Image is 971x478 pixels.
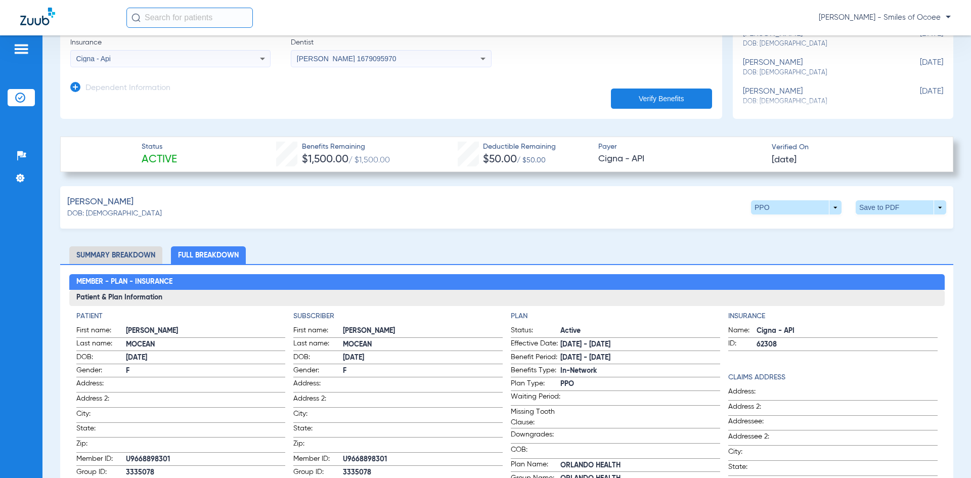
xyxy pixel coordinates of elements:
[751,200,842,214] button: PPO
[291,37,491,48] span: Dentist
[343,467,503,478] span: 3335078
[76,338,126,351] span: Last name:
[142,142,177,152] span: Status
[69,246,162,264] li: Summary Breakdown
[293,423,343,437] span: State:
[511,365,560,377] span: Benefits Type:
[293,365,343,377] span: Gender:
[728,325,757,337] span: Name:
[293,409,343,422] span: City:
[743,97,893,106] span: DOB: [DEMOGRAPHIC_DATA]
[76,439,126,452] span: Zip:
[293,394,343,407] span: Address 2:
[772,142,937,153] span: Verified On
[819,13,951,23] span: [PERSON_NAME] - Smiles of Ocoee
[856,200,946,214] button: Save to PDF
[920,429,971,478] iframe: Chat Widget
[297,55,396,63] span: [PERSON_NAME] 1679095970
[517,157,546,164] span: / $50.00
[293,352,343,364] span: DOB:
[126,467,286,478] span: 3335078
[743,58,893,77] div: [PERSON_NAME]
[76,55,111,63] span: Cigna - Api
[598,153,763,165] span: Cigna - API
[343,326,503,336] span: [PERSON_NAME]
[598,142,763,152] span: Payer
[69,274,945,290] h2: Member - Plan - Insurance
[511,338,560,351] span: Effective Date:
[126,366,286,376] span: F
[293,325,343,337] span: First name:
[511,352,560,364] span: Benefit Period:
[743,39,893,49] span: DOB: [DEMOGRAPHIC_DATA]
[743,87,893,106] div: [PERSON_NAME]
[142,153,177,167] span: Active
[76,352,126,364] span: DOB:
[348,156,390,164] span: / $1,500.00
[76,325,126,337] span: First name:
[560,379,720,389] span: PPO
[511,378,560,390] span: Plan Type:
[76,454,126,466] span: Member ID:
[343,353,503,363] span: [DATE]
[772,154,797,166] span: [DATE]
[67,208,162,219] span: DOB: [DEMOGRAPHIC_DATA]
[20,8,55,25] img: Zuub Logo
[511,325,560,337] span: Status:
[893,29,943,48] span: [DATE]
[511,459,560,471] span: Plan Name:
[76,365,126,377] span: Gender:
[483,154,517,165] span: $50.00
[560,326,720,336] span: Active
[293,311,503,322] h4: Subscriber
[126,8,253,28] input: Search for patients
[893,58,943,77] span: [DATE]
[293,338,343,351] span: Last name:
[85,83,170,94] h3: Dependent Information
[76,311,286,322] h4: Patient
[70,37,271,48] span: Insurance
[511,445,560,458] span: COB:
[131,13,141,22] img: Search Icon
[728,447,778,460] span: City:
[511,392,560,405] span: Waiting Period:
[728,416,778,430] span: Addressee:
[126,326,286,336] span: [PERSON_NAME]
[728,386,778,400] span: Address:
[302,142,390,152] span: Benefits Remaining
[126,339,286,350] span: MOCEAN
[893,87,943,106] span: [DATE]
[728,372,938,383] h4: Claims Address
[560,339,720,350] span: [DATE] - [DATE]
[293,454,343,466] span: Member ID:
[757,326,938,336] span: Cigna - API
[76,378,126,392] span: Address:
[171,246,246,264] li: Full Breakdown
[611,89,712,109] button: Verify Benefits
[69,290,945,306] h3: Patient & Plan Information
[126,353,286,363] span: [DATE]
[511,311,720,322] h4: Plan
[743,29,893,48] div: [PERSON_NAME]
[560,460,720,471] span: ORLANDO HEALTH
[728,338,757,351] span: ID:
[511,429,560,443] span: Downgrades:
[76,394,126,407] span: Address 2:
[560,353,720,363] span: [DATE] - [DATE]
[76,423,126,437] span: State:
[293,378,343,392] span: Address:
[728,402,778,415] span: Address 2:
[13,43,29,55] img: hamburger-icon
[728,462,778,475] span: State:
[293,439,343,452] span: Zip:
[343,339,503,350] span: MOCEAN
[302,154,348,165] span: $1,500.00
[126,454,286,465] span: U9668898301
[67,196,134,208] span: [PERSON_NAME]
[728,311,938,322] h4: Insurance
